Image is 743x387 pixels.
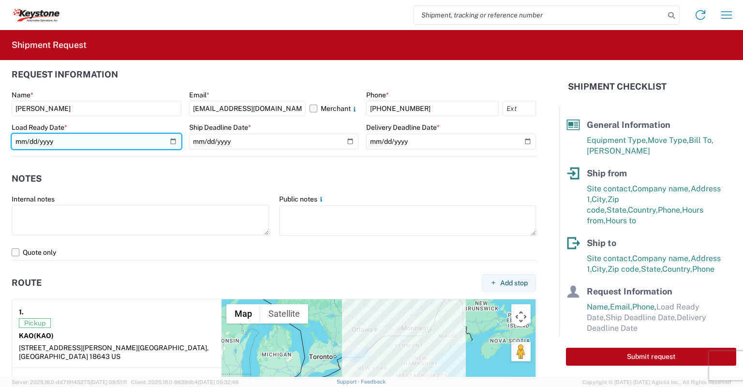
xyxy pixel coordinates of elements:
[632,254,691,263] span: Company name,
[279,195,325,203] label: Public notes
[587,146,650,155] span: [PERSON_NAME]
[12,245,536,260] label: Quote only
[587,286,672,296] span: Request Information
[198,379,238,385] span: [DATE] 09:32:48
[592,195,608,204] span: City,
[607,205,628,215] span: State,
[610,302,632,311] span: Email,
[361,379,386,385] a: Feedback
[19,344,138,352] span: [STREET_ADDRESS][PERSON_NAME]
[12,70,118,79] h2: Request Information
[587,238,616,248] span: Ship to
[12,123,67,132] label: Load Ready Date
[19,375,25,387] strong: 2.
[12,174,42,184] h2: Notes
[260,304,308,324] button: Show satellite imagery
[511,307,531,326] button: Map camera controls
[692,264,714,274] span: Phone
[587,254,632,263] span: Site contact,
[582,378,731,387] span: Copyright © [DATE]-[DATE] Agistix Inc., All Rights Reserved
[503,101,536,116] input: Ext
[12,91,33,99] label: Name
[587,136,648,145] span: Equipment Type,
[12,278,42,288] h2: Route
[648,136,689,145] span: Move Type,
[90,379,127,385] span: [DATE] 09:51:11
[19,332,54,340] strong: KAO
[566,348,736,366] button: Submit request
[511,342,531,361] button: Drag Pegman onto the map to open Street View
[19,306,24,318] strong: 1.
[662,264,692,274] span: Country,
[632,184,691,193] span: Company name,
[337,379,361,385] a: Support
[19,344,208,360] span: [GEOGRAPHIC_DATA], [GEOGRAPHIC_DATA] 18643 US
[226,304,260,324] button: Show street map
[568,81,667,93] h2: Shipment Checklist
[587,302,610,311] span: Name,
[592,264,608,274] span: City,
[34,332,54,340] span: (KAO)
[606,313,677,322] span: Ship Deadline Date,
[587,168,627,178] span: Ship from
[587,184,632,193] span: Site contact,
[12,379,127,385] span: Server: 2025.18.0-dd719145275
[632,302,656,311] span: Phone,
[19,318,51,328] span: Pickup
[366,91,389,99] label: Phone
[641,264,662,274] span: State,
[131,379,238,385] span: Client: 2025.18.0-9839db4
[189,91,209,99] label: Email
[310,101,358,116] label: Merchant
[482,274,536,292] button: Add stop
[628,205,658,215] span: Country,
[366,123,440,132] label: Delivery Deadline Date
[608,264,641,274] span: Zip code,
[500,279,528,288] span: Add stop
[12,195,55,203] label: Internal notes
[587,120,670,130] span: General Information
[12,39,87,51] h2: Shipment Request
[658,205,682,215] span: Phone,
[189,123,251,132] label: Ship Deadline Date
[689,136,713,145] span: Bill To,
[414,6,665,24] input: Shipment, tracking or reference number
[511,304,531,324] button: Toggle fullscreen view
[606,216,636,225] span: Hours to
